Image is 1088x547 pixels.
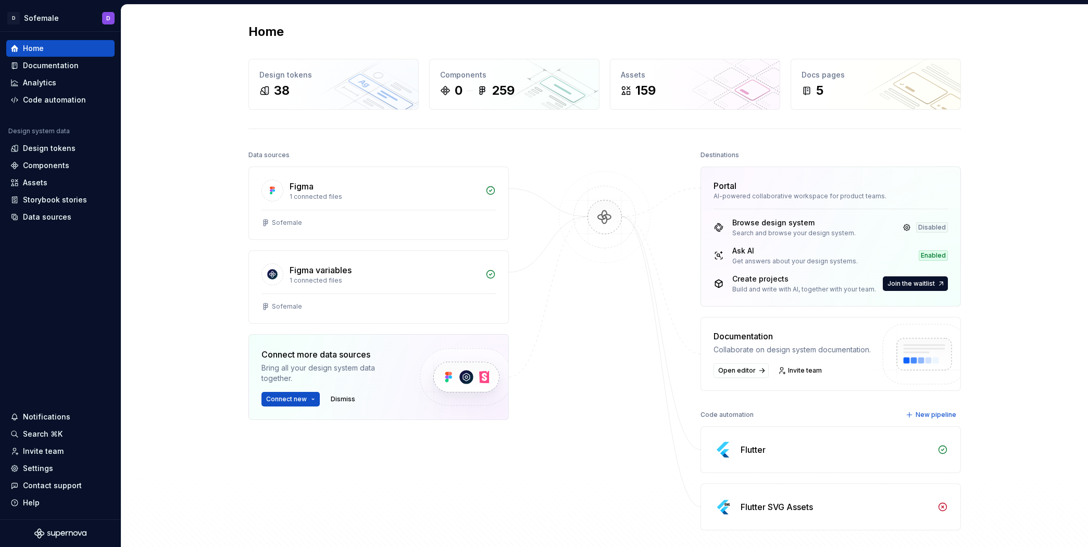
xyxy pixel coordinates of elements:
div: Browse design system [732,218,856,228]
button: New pipeline [903,408,961,422]
div: Documentation [714,330,871,342]
a: Data sources [6,209,115,225]
div: D [106,14,110,22]
div: Code automation [23,95,86,105]
span: New pipeline [916,411,956,419]
a: Figma1 connected filesSofemale [248,167,509,240]
div: 1 connected files [290,276,479,285]
div: Analytics [23,78,56,88]
div: Notifications [23,412,70,422]
div: Connect more data sources [261,348,402,361]
div: Figma [290,180,314,193]
a: Documentation [6,57,115,74]
a: Settings [6,460,115,477]
div: 0 [455,82,462,99]
div: Documentation [23,60,79,71]
div: Bring all your design system data together. [261,363,402,384]
a: Assets [6,174,115,191]
button: DSofemaleD [2,7,119,29]
div: Help [23,498,40,508]
div: Home [23,43,44,54]
div: Build and write with AI, together with your team. [732,285,876,294]
div: Data sources [23,212,71,222]
div: Sofemale [272,302,302,311]
div: Docs pages [802,70,950,80]
a: Components0259 [429,59,599,110]
span: Dismiss [331,395,355,403]
div: Design system data [8,127,70,135]
a: Code automation [6,92,115,108]
a: Open editor [714,363,769,378]
div: Design tokens [23,143,76,154]
div: 159 [635,82,656,99]
div: Components [23,160,69,171]
div: Design tokens [259,70,408,80]
div: Components [440,70,589,80]
div: Search ⌘K [23,429,62,439]
span: Join the waitlist [887,279,935,288]
div: Disabled [916,222,948,233]
a: Design tokens38 [248,59,419,110]
div: Figma variables [290,264,352,276]
span: Invite team [788,366,822,375]
div: Assets [621,70,769,80]
a: Home [6,40,115,57]
div: Invite team [23,446,64,456]
div: 5 [816,82,823,99]
a: Storybook stories [6,192,115,208]
div: Storybook stories [23,195,87,205]
button: Connect new [261,392,320,406]
svg: Supernova Logo [34,528,86,539]
div: 259 [492,82,515,99]
button: Search ⌘K [6,426,115,442]
a: Figma variables1 connected filesSofemale [248,250,509,324]
div: Sofemale [24,13,59,23]
div: Sofemale [272,219,302,227]
button: Join the waitlist [883,276,948,291]
div: Search and browse your design system. [732,229,856,237]
div: AI-powered collaborative workspace for product teams. [714,192,948,200]
a: Assets159 [610,59,780,110]
div: Flutter SVG Assets [741,501,813,513]
button: Notifications [6,409,115,425]
button: Contact support [6,477,115,494]
div: Code automation [701,408,754,422]
div: Collaborate on design system documentation. [714,345,871,355]
button: Help [6,494,115,511]
h2: Home [248,23,284,40]
button: Dismiss [326,392,360,406]
div: Flutter [741,443,766,456]
a: Design tokens [6,140,115,157]
a: Docs pages5 [791,59,961,110]
div: D [7,12,20,24]
a: Analytics [6,74,115,91]
span: Open editor [718,366,756,375]
div: 38 [274,82,290,99]
div: Enabled [919,250,948,261]
div: Contact support [23,480,82,491]
div: Destinations [701,148,739,162]
a: Invite team [775,363,827,378]
div: Assets [23,177,47,188]
div: Get answers about your design systems. [732,257,858,265]
div: Ask AI [732,246,858,256]
div: 1 connected files [290,193,479,201]
div: Settings [23,463,53,474]
div: Data sources [248,148,290,162]
a: Components [6,157,115,174]
span: Connect new [266,395,307,403]
div: Create projects [732,274,876,284]
a: Invite team [6,443,115,460]
div: Portal [714,180,736,192]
